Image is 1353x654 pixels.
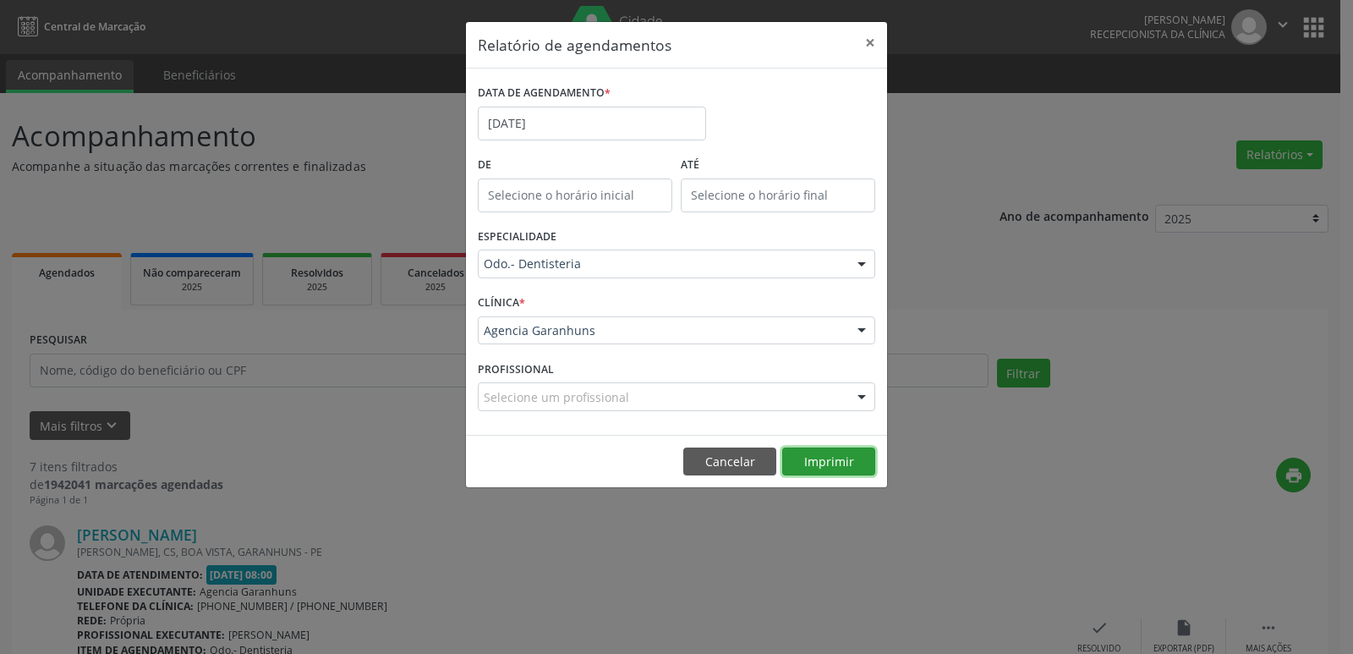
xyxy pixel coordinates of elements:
h5: Relatório de agendamentos [478,34,671,56]
input: Selecione uma data ou intervalo [478,107,706,140]
label: ATÉ [681,152,875,179]
label: De [478,152,672,179]
span: Odo.- Dentisteria [484,256,841,272]
button: Imprimir [782,448,875,476]
label: ESPECIALIDADE [478,224,556,250]
input: Selecione o horário inicial [478,179,672,212]
span: Agencia Garanhuns [484,322,841,339]
button: Close [853,22,887,63]
label: CLÍNICA [478,290,525,316]
button: Cancelar [683,448,776,476]
label: DATA DE AGENDAMENTO [478,80,611,107]
input: Selecione o horário final [681,179,875,212]
label: PROFISSIONAL [478,356,554,382]
span: Selecione um profissional [484,388,629,406]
